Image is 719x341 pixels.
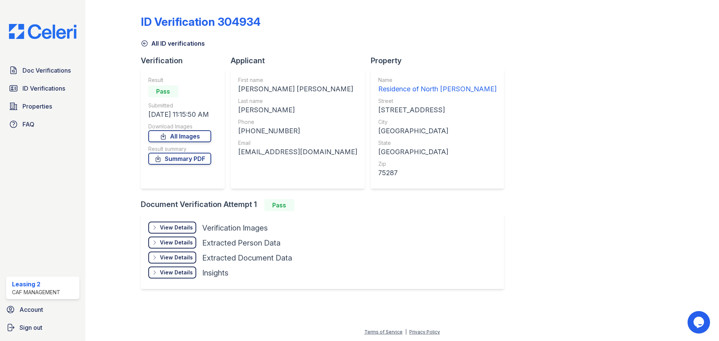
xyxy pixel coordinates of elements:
div: Name [378,76,497,84]
img: CE_Logo_Blue-a8612792a0a2168367f1c8372b55b34899dd931a85d93a1a3d3e32e68fde9ad4.png [3,24,82,39]
div: [PHONE_NUMBER] [238,126,357,136]
div: Verification [141,55,231,66]
div: ID Verification 304934 [141,15,261,28]
div: View Details [160,254,193,261]
div: Download Images [148,123,211,130]
span: ID Verifications [22,84,65,93]
a: Doc Verifications [6,63,79,78]
a: Privacy Policy [409,329,440,335]
div: City [378,118,497,126]
span: Sign out [19,323,42,332]
div: View Details [160,269,193,276]
span: Account [19,305,43,314]
div: Submitted [148,102,211,109]
iframe: chat widget [688,311,712,334]
div: [EMAIL_ADDRESS][DOMAIN_NAME] [238,147,357,157]
a: Properties [6,99,79,114]
div: State [378,139,497,147]
div: Street [378,97,497,105]
div: 75287 [378,168,497,178]
div: Last name [238,97,357,105]
a: Terms of Service [364,329,403,335]
a: FAQ [6,117,79,132]
a: Sign out [3,320,82,335]
div: CAF Management [12,289,60,296]
div: Leasing 2 [12,280,60,289]
a: All ID verifications [141,39,205,48]
a: ID Verifications [6,81,79,96]
div: Result summary [148,145,211,153]
div: Verification Images [202,223,268,233]
span: Doc Verifications [22,66,71,75]
div: Email [238,139,357,147]
div: First name [238,76,357,84]
div: Extracted Document Data [202,253,292,263]
div: Extracted Person Data [202,238,280,248]
div: Phone [238,118,357,126]
div: [PERSON_NAME] [238,105,357,115]
div: Pass [148,85,178,97]
div: [PERSON_NAME] [PERSON_NAME] [238,84,357,94]
div: Result [148,76,211,84]
span: FAQ [22,120,34,129]
span: Properties [22,102,52,111]
div: | [405,329,407,335]
a: Summary PDF [148,153,211,165]
div: Applicant [231,55,371,66]
div: Document Verification Attempt 1 [141,199,510,211]
div: Insights [202,268,228,278]
a: All Images [148,130,211,142]
a: Name Residence of North [PERSON_NAME] [378,76,497,94]
div: Residence of North [PERSON_NAME] [378,84,497,94]
div: [GEOGRAPHIC_DATA] [378,126,497,136]
div: View Details [160,224,193,231]
div: Property [371,55,510,66]
a: Account [3,302,82,317]
div: View Details [160,239,193,246]
div: [DATE] 11:15:50 AM [148,109,211,120]
div: Zip [378,160,497,168]
div: [STREET_ADDRESS] [378,105,497,115]
div: [GEOGRAPHIC_DATA] [378,147,497,157]
div: Pass [264,199,294,211]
